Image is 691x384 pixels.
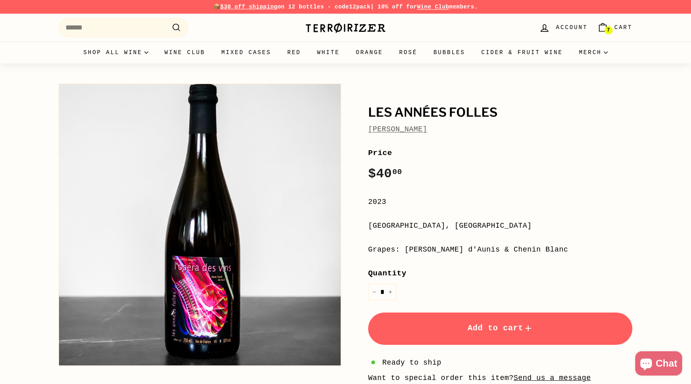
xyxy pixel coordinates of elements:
span: 7 [607,27,610,33]
div: Primary [42,42,649,63]
button: Increase item quantity by one [384,284,396,300]
summary: Shop all wine [75,42,156,63]
a: Account [534,16,592,40]
strong: 12pack [349,4,371,10]
div: 2023 [368,196,632,208]
a: Cider & Fruit Wine [473,42,571,63]
a: Mixed Cases [213,42,279,63]
span: Ready to ship [382,357,441,369]
button: Reduce item quantity by one [368,284,380,300]
a: Wine Club [417,4,449,10]
button: Add to cart [368,313,632,345]
div: [GEOGRAPHIC_DATA], [GEOGRAPHIC_DATA] [368,220,632,232]
span: Cart [614,23,632,32]
a: Rosé [391,42,426,63]
a: Wine Club [156,42,213,63]
input: quantity [368,284,396,300]
span: Account [556,23,588,32]
a: Bubbles [426,42,473,63]
span: $40 [368,166,402,181]
a: White [309,42,348,63]
label: Quantity [368,267,632,279]
p: 📦 on 12 bottles - code | 10% off for members. [59,2,632,11]
span: $30 off shipping [220,4,278,10]
inbox-online-store-chat: Shopify online store chat [633,351,685,378]
a: Red [279,42,309,63]
h1: Les Années Folles [368,106,632,120]
summary: Merch [571,42,616,63]
a: Send us a message [514,374,591,382]
a: [PERSON_NAME] [368,125,427,133]
a: Cart [592,16,637,40]
div: Grapes: [PERSON_NAME] d'Aunis & Chenin Blanc [368,244,632,256]
label: Price [368,147,632,159]
sup: 00 [392,168,402,176]
li: Want to special order this item? [368,372,632,384]
a: Orange [348,42,391,63]
span: Add to cart [468,323,533,333]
